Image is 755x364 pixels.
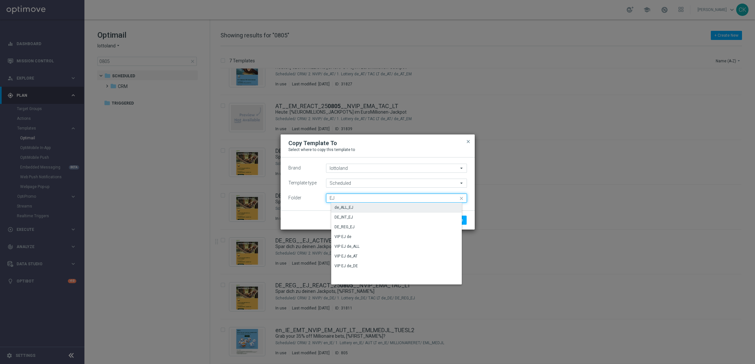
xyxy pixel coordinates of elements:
h2: Copy Template To [288,139,337,147]
label: Brand [288,165,301,171]
input: Quick find [326,194,467,203]
div: de_ALL_EJ [334,205,353,210]
div: DE_REG_EJ [334,224,355,230]
div: Press SPACE to select this row. [331,232,472,242]
div: VIP EJ de_ALL [334,244,359,249]
i: arrow_drop_down [459,164,465,172]
div: Press SPACE to select this row. [331,252,472,261]
label: Template type [288,180,317,186]
div: VIP EJ de_AT [334,253,358,259]
label: Folder [288,195,301,201]
p: Select where to copy this template to [288,147,467,152]
i: close [459,194,465,203]
div: Press SPACE to select this row. [331,242,472,252]
div: Press SPACE to select this row. [331,261,472,271]
div: DE_INT_EJ [334,214,353,220]
div: VIP EJ de_DE [334,263,358,269]
i: arrow_drop_down [459,179,465,187]
div: Press SPACE to select this row. [331,213,472,222]
div: VIP EJ de [334,234,351,240]
div: Press SPACE to select this row. [331,222,472,232]
span: close [466,139,471,144]
div: Press SPACE to select this row. [331,203,472,213]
